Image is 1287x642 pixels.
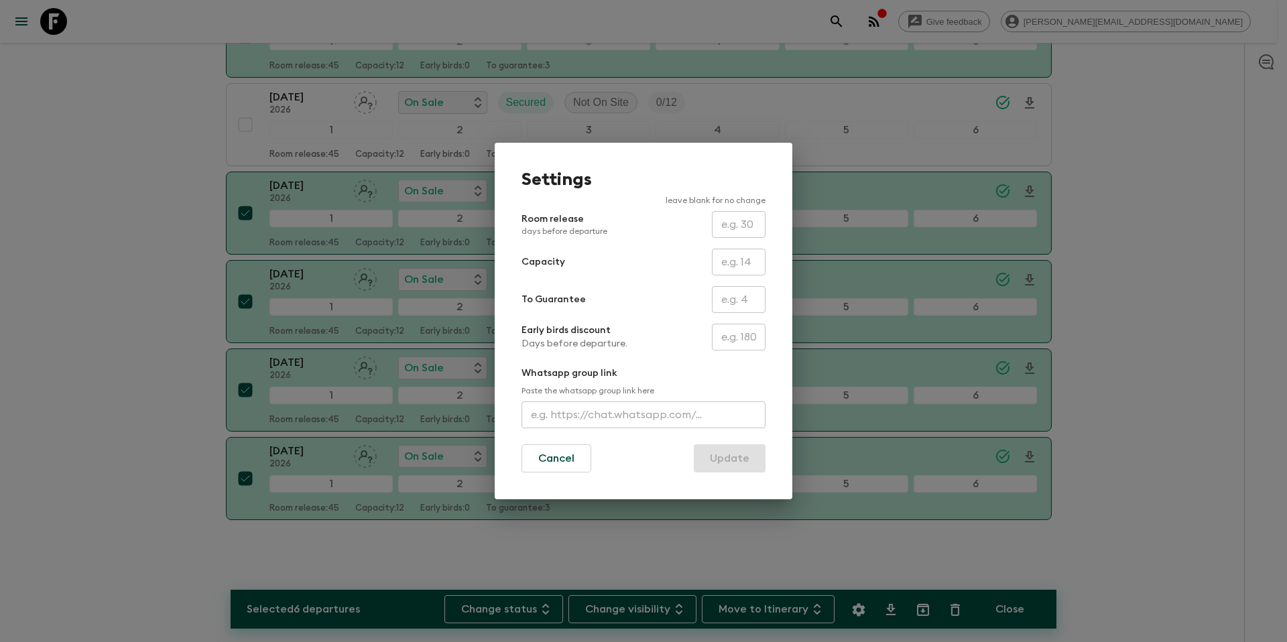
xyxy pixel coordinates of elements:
p: Room release [522,212,607,237]
p: Paste the whatsapp group link here [522,385,765,396]
p: Capacity [522,255,565,269]
input: e.g. 30 [712,211,765,238]
p: Days before departure. [522,337,627,350]
button: Cancel [522,444,591,472]
p: Early birds discount [522,324,627,337]
p: To Guarantee [522,293,586,306]
p: Whatsapp group link [522,367,765,380]
input: e.g. https://chat.whatsapp.com/... [522,401,765,428]
input: e.g. 14 [712,249,765,275]
input: e.g. 180 [712,324,765,350]
input: e.g. 4 [712,286,765,313]
p: leave blank for no change [522,195,765,206]
p: days before departure [522,226,607,237]
h1: Settings [522,170,765,190]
